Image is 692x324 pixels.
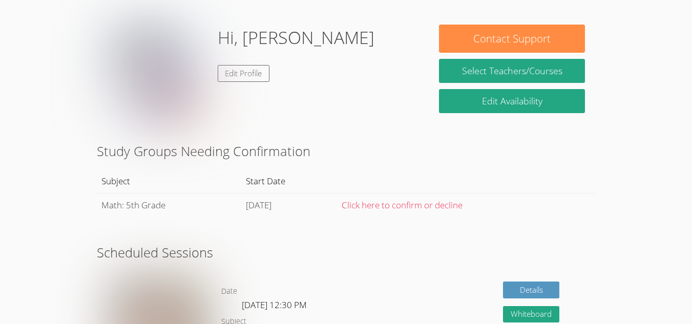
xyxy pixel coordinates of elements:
[218,25,374,51] h1: Hi, [PERSON_NAME]
[97,193,241,217] td: Math: 5th Grade
[221,285,237,298] dt: Date
[342,199,463,211] a: Click here to confirm or decline
[218,65,270,82] a: Edit Profile
[97,243,595,262] h2: Scheduled Sessions
[107,25,209,127] img: mui%20or%20ui%20g.jpg
[439,25,585,53] button: Contact Support
[97,169,241,193] th: Subject
[439,89,585,113] a: Edit Availability
[97,141,595,161] h2: Study Groups Needing Confirmation
[242,193,338,217] td: [DATE]
[242,299,307,311] span: [DATE] 12:30 PM
[242,169,338,193] th: Start Date
[503,306,559,323] button: Whiteboard
[439,59,585,83] a: Select Teachers/Courses
[503,282,559,298] a: Details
